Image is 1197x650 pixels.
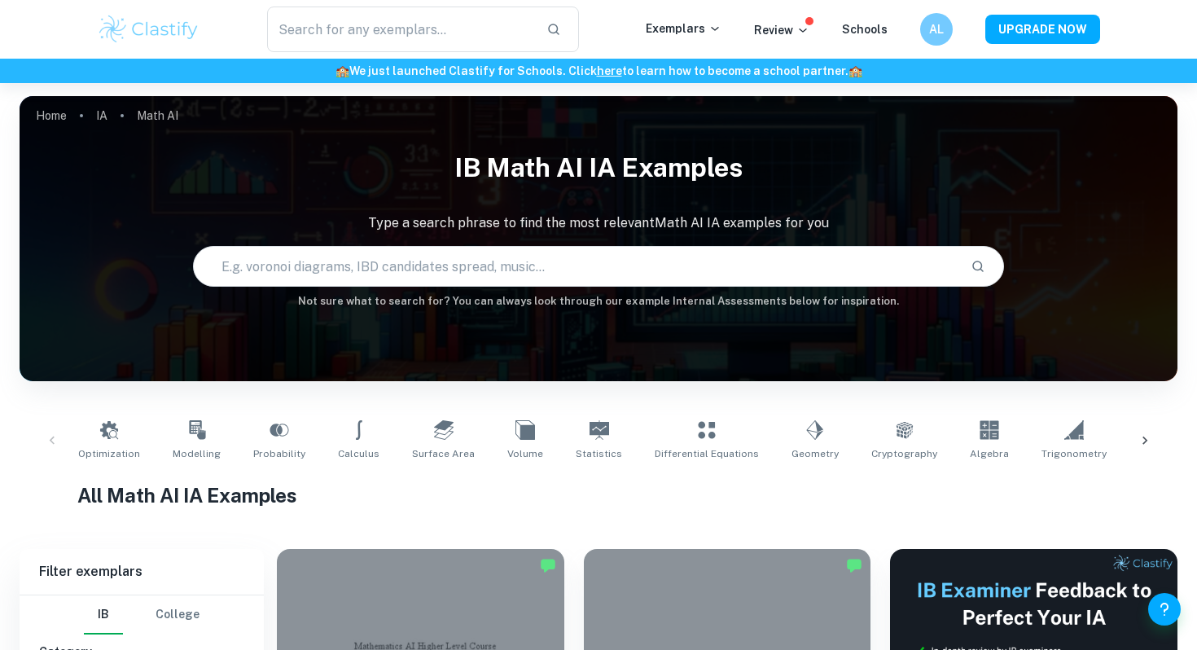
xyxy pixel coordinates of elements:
[920,13,953,46] button: AL
[754,21,809,39] p: Review
[97,13,200,46] img: Clastify logo
[173,446,221,461] span: Modelling
[20,213,1177,233] p: Type a search phrase to find the most relevant Math AI IA examples for you
[1148,593,1181,626] button: Help and Feedback
[848,64,862,77] span: 🏫
[540,557,556,573] img: Marked
[964,253,992,280] button: Search
[84,595,123,635] button: IB
[338,446,379,461] span: Calculus
[78,446,140,461] span: Optimization
[20,142,1177,194] h1: IB Math AI IA examples
[335,64,349,77] span: 🏫
[791,446,839,461] span: Geometry
[77,481,1120,510] h1: All Math AI IA Examples
[20,293,1177,310] h6: Not sure what to search for? You can always look through our example Internal Assessments below f...
[253,446,305,461] span: Probability
[842,23,888,36] a: Schools
[156,595,199,635] button: College
[507,446,543,461] span: Volume
[576,446,622,461] span: Statistics
[137,107,178,125] p: Math AI
[927,20,946,38] h6: AL
[597,64,622,77] a: here
[36,104,67,127] a: Home
[1041,446,1107,461] span: Trigonometry
[267,7,533,52] input: Search for any exemplars...
[655,446,759,461] span: Differential Equations
[646,20,721,37] p: Exemplars
[985,15,1100,44] button: UPGRADE NOW
[871,446,937,461] span: Cryptography
[846,557,862,573] img: Marked
[3,62,1194,80] h6: We just launched Clastify for Schools. Click to learn how to become a school partner.
[412,446,475,461] span: Surface Area
[194,244,957,289] input: E.g. voronoi diagrams, IBD candidates spread, music...
[84,595,199,635] div: Filter type choice
[970,446,1009,461] span: Algebra
[96,104,107,127] a: IA
[20,549,264,595] h6: Filter exemplars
